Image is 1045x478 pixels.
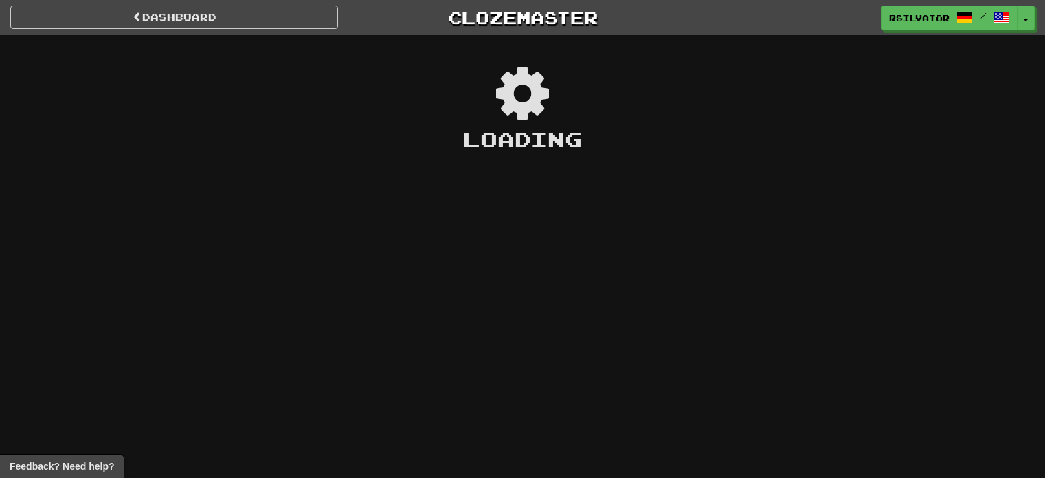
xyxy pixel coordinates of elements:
a: Clozemaster [359,6,686,30]
span: rsilvator [889,12,950,24]
span: Open feedback widget [10,459,114,473]
span: / [980,11,987,21]
a: Dashboard [10,6,338,29]
a: rsilvator / [881,6,1018,30]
